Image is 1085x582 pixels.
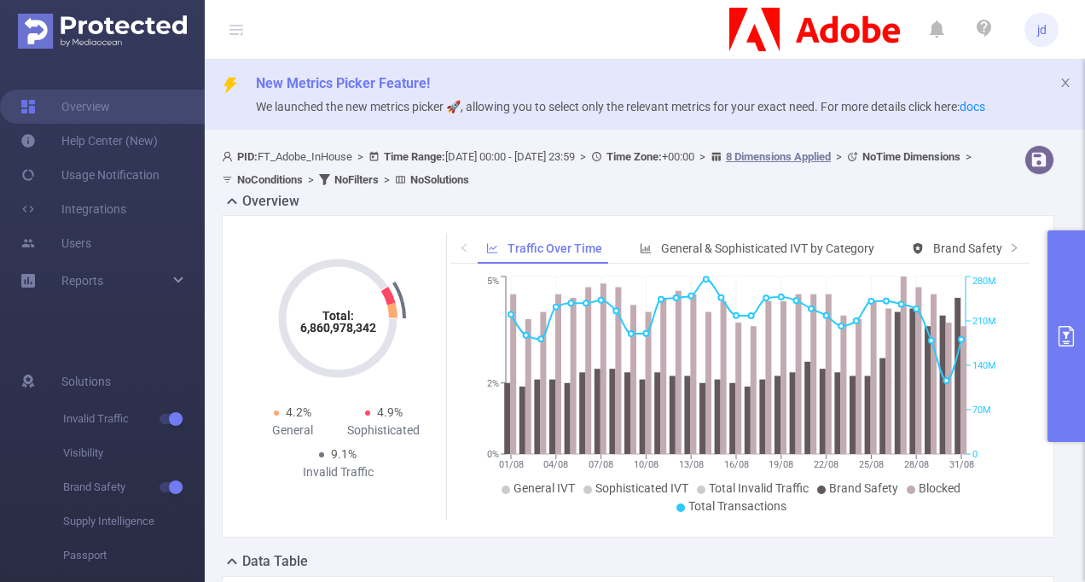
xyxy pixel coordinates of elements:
a: Help Center (New) [20,124,158,158]
a: Users [20,226,91,260]
div: Invalid Traffic [293,463,384,481]
span: > [575,150,591,163]
b: No Conditions [237,173,303,186]
h2: Overview [242,191,299,212]
span: 9.1% [331,447,357,461]
span: Visibility [63,436,205,470]
i: icon: user [222,151,237,162]
tspan: 31/08 [949,459,973,470]
span: General & Sophisticated IVT by Category [661,242,874,255]
span: > [379,173,395,186]
span: General IVT [513,481,575,495]
span: Traffic Over Time [508,242,602,255]
span: Blocked [919,481,960,495]
tspan: 140M [972,360,996,371]
tspan: 10/08 [633,459,658,470]
i: icon: line-chart [486,242,498,254]
b: PID: [237,150,258,163]
tspan: 210M [972,316,996,327]
a: Reports [61,264,103,298]
b: No Solutions [410,173,469,186]
tspan: 19/08 [769,459,793,470]
b: Time Range: [384,150,445,163]
img: Protected Media [18,14,187,49]
tspan: 0% [487,449,499,460]
span: jd [1037,13,1047,47]
a: Integrations [20,192,126,226]
tspan: 22/08 [814,459,838,470]
span: 4.9% [377,405,403,419]
span: Total Invalid Traffic [709,481,809,495]
tspan: 5% [487,276,499,288]
span: Invalid Traffic [63,402,205,436]
i: icon: right [1009,242,1019,253]
tspan: 0 [972,449,978,460]
div: Sophisticated [338,422,429,439]
span: Sophisticated IVT [595,481,688,495]
i: icon: bar-chart [640,242,652,254]
span: > [303,173,319,186]
b: No Time Dimensions [862,150,960,163]
tspan: Total: [322,309,354,323]
span: We launched the new metrics picker 🚀, allowing you to select only the relevant metrics for your e... [256,100,985,113]
span: Passport [63,538,205,573]
button: icon: close [1059,73,1071,92]
tspan: 25/08 [858,459,883,470]
a: Usage Notification [20,158,160,192]
tspan: 07/08 [589,459,613,470]
div: General [247,422,338,439]
span: Supply Intelligence [63,504,205,538]
span: > [694,150,711,163]
tspan: 280M [972,276,996,288]
tspan: 6,860,978,342 [300,321,376,335]
h2: Data Table [242,551,308,572]
span: FT_Adobe_InHouse [DATE] 00:00 - [DATE] 23:59 +00:00 [222,150,977,186]
span: 4.2% [286,405,311,419]
span: > [960,150,977,163]
span: Brand Safety (Detected) [933,242,1060,255]
b: No Filters [334,173,379,186]
tspan: 04/08 [543,459,568,470]
tspan: 13/08 [678,459,703,470]
b: Time Zone: [606,150,662,163]
span: Reports [61,274,103,288]
span: Total Transactions [688,499,786,513]
a: docs [960,100,985,113]
tspan: 01/08 [498,459,523,470]
i: icon: thunderbolt [222,77,239,94]
tspan: 28/08 [903,459,928,470]
u: 8 Dimensions Applied [726,150,831,163]
span: Solutions [61,364,111,399]
span: > [352,150,368,163]
span: Brand Safety [829,481,898,495]
tspan: 16/08 [723,459,748,470]
i: icon: close [1059,77,1071,89]
span: > [831,150,847,163]
tspan: 70M [972,404,991,416]
a: Overview [20,90,110,124]
span: Brand Safety [63,470,205,504]
span: New Metrics Picker Feature! [256,75,430,91]
i: icon: left [459,242,469,253]
tspan: 2% [487,378,499,389]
